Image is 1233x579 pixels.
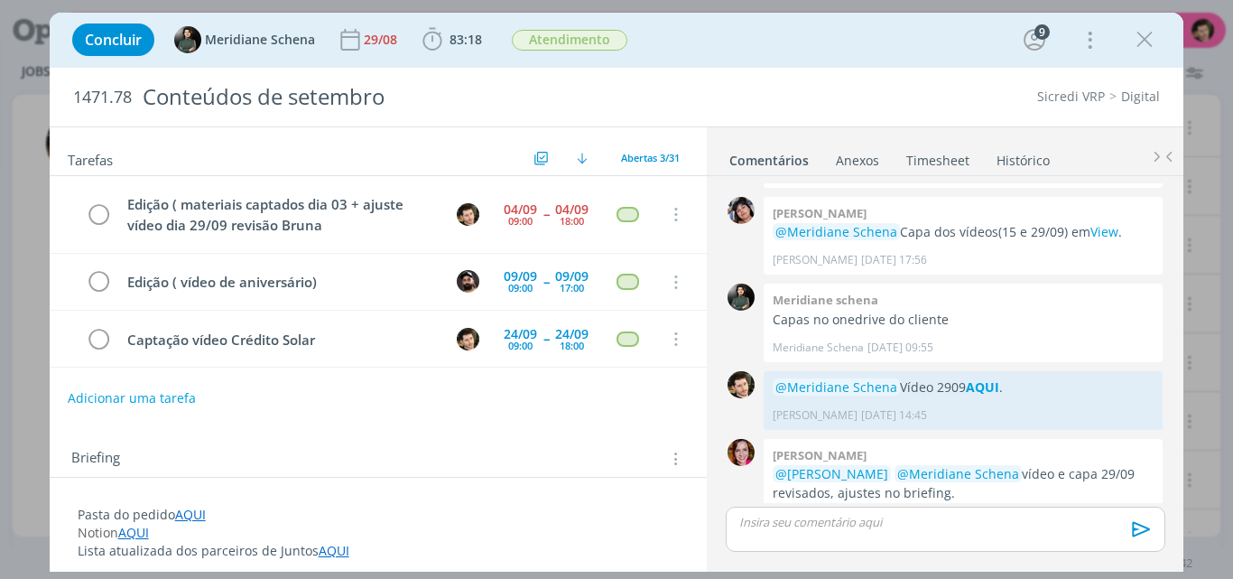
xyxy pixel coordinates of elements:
[120,193,440,236] div: Edição ( materiais captados dia 03 + ajuste vídeo dia 29/09 revisão Bruna
[319,542,349,559] a: AQUI
[560,341,584,350] div: 18:00
[67,382,197,415] button: Adicionar uma tarefa
[73,88,132,107] span: 1471.78
[555,328,589,341] div: 24/09
[773,340,864,356] p: Meridiane Schena
[457,328,479,350] img: V
[457,203,479,226] img: V
[861,252,927,268] span: [DATE] 17:56
[78,560,680,578] p: Avaliar as datas do calendário anual
[728,197,755,224] img: E
[728,144,810,170] a: Comentários
[836,152,879,170] div: Anexos
[773,465,1154,502] p: vídeo e capa 29/09 revisados, ajustes no briefing.
[543,208,549,220] span: --
[174,26,315,53] button: MMeridiane Schena
[508,216,533,226] div: 09:00
[50,13,1184,572] div: dialog
[71,447,120,471] span: Briefing
[68,147,113,169] span: Tarefas
[775,223,897,240] span: @Meridiane Schena
[543,332,549,345] span: --
[120,271,440,294] div: Edição ( vídeo de aniversário)
[1090,223,1118,240] a: View
[728,371,755,398] img: V
[504,270,537,283] div: 09/09
[775,465,888,482] span: @[PERSON_NAME]
[867,340,933,356] span: [DATE] 09:55
[174,26,201,53] img: M
[504,328,537,341] div: 24/09
[454,201,481,228] button: V
[504,203,537,216] div: 04/09
[773,407,858,424] p: [PERSON_NAME]
[1020,25,1049,54] button: 9
[560,283,584,293] div: 17:00
[966,378,999,396] a: AQUI
[543,275,549,288] span: --
[577,153,588,163] img: arrow-down.svg
[508,283,533,293] div: 09:00
[508,341,533,350] div: 09:00
[555,270,589,283] div: 09/09
[78,524,118,541] span: Notion
[621,151,680,164] span: Abertas 3/31
[78,542,680,560] p: Lista atualizada dos parceiros de Juntos
[773,223,1154,241] p: Capa dos vídeos(15 e 29/09) em .
[1037,88,1105,105] a: Sicredi VRP
[175,506,206,523] a: AQUI
[1034,24,1050,40] div: 9
[728,439,755,466] img: B
[298,560,329,577] a: AQUI
[861,407,927,424] span: [DATE] 14:45
[905,144,970,170] a: Timesheet
[555,203,589,216] div: 04/09
[205,33,315,46] span: Meridiane Schena
[773,292,878,308] b: Meridiane schena
[512,30,627,51] span: Atendimento
[120,329,440,351] div: Captação vídeo Crédito Solar
[72,23,154,56] button: Concluir
[135,75,700,119] div: Conteúdos de setembro
[78,506,680,524] p: Pasta do pedido
[511,29,628,51] button: Atendimento
[457,270,479,293] img: B
[773,205,867,221] b: [PERSON_NAME]
[418,25,487,54] button: 83:18
[454,325,481,352] button: V
[897,465,1019,482] span: @Meridiane Schena
[118,524,149,541] a: AQUI
[775,378,897,396] span: @Meridiane Schena
[1121,88,1160,105] a: Digital
[728,284,755,311] img: M
[364,33,401,46] div: 29/08
[560,216,584,226] div: 18:00
[773,311,1154,329] p: Capas no onedrive do cliente
[996,144,1051,170] a: Histórico
[773,447,867,463] b: [PERSON_NAME]
[85,33,142,47] span: Concluir
[773,252,858,268] p: [PERSON_NAME]
[450,31,482,48] span: 83:18
[773,378,1154,397] p: Vídeo 2909 .
[454,268,481,295] button: B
